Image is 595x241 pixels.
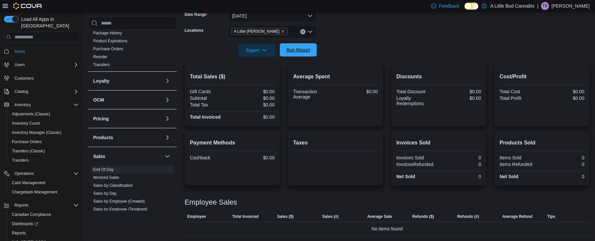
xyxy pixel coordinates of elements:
[93,39,128,43] a: Product Expirations
[281,29,285,33] button: Remove A Little Bud Whistler from selection in this group
[9,110,53,118] a: Adjustments (Classic)
[164,134,171,141] button: Products
[9,129,79,137] span: Inventory Manager (Classic)
[190,139,275,147] h2: Payment Methods
[234,28,279,35] span: A Little [PERSON_NAME]
[12,201,31,209] button: Reports
[12,74,36,82] a: Customers
[12,180,45,185] span: Cash Management
[12,230,26,236] span: Reports
[502,214,533,219] span: Average Refund
[457,214,479,219] span: Refunds (#)
[9,179,79,187] span: Cash Management
[93,115,109,122] h3: Pricing
[500,162,540,167] div: Items Refunded
[490,2,535,10] p: A Little Bud Cannabis
[537,2,539,10] p: |
[1,46,81,56] button: Home
[93,207,147,212] span: Sales by Employee (Tendered)
[190,96,231,101] div: Subtotal
[12,121,40,126] span: Inventory Count
[12,130,61,135] span: Inventory Manager (Classic)
[7,119,81,128] button: Inventory Count
[12,139,42,144] span: Purchase Orders
[440,155,481,160] div: 0
[9,147,79,155] span: Transfers (Classic)
[300,29,306,34] button: Clear input
[12,170,79,178] span: Operations
[12,101,33,109] button: Inventory
[440,174,481,179] div: 0
[1,60,81,69] button: Users
[15,62,25,67] span: Users
[543,174,584,179] div: 0
[543,96,584,101] div: $0.00
[234,102,275,107] div: $0.00
[228,9,317,22] button: [DATE]
[164,115,171,123] button: Pricing
[7,128,81,137] button: Inventory Manager (Classic)
[337,89,378,94] div: $0.00
[93,97,104,103] h3: OCM
[93,55,107,59] a: Reorder
[231,28,288,35] span: A Little Bud Whistler
[286,47,310,53] span: Run Report
[238,44,275,57] button: Export
[9,179,48,187] a: Cash Management
[12,170,37,178] button: Operations
[9,188,79,196] span: Chargeback Management
[293,139,378,147] h2: Taxes
[9,156,79,164] span: Transfers
[93,199,145,204] a: Sales by Employee (Created)
[396,96,437,106] div: Loyalty Redemptions
[1,87,81,96] button: Catalog
[93,115,162,122] button: Pricing
[543,155,584,160] div: 0
[500,155,540,160] div: Items Sold
[9,220,41,228] a: Dashboards
[541,2,549,10] div: Tiffany Smith
[9,119,43,127] a: Inventory Count
[15,203,28,208] span: Reports
[9,138,45,146] a: Purchase Orders
[93,175,119,180] a: Itemized Sales
[93,62,110,67] a: Transfers
[439,3,459,9] span: Feedback
[93,30,122,36] span: Package History
[15,89,28,94] span: Catalog
[12,212,51,217] span: Canadian Compliance
[9,229,79,237] span: Reports
[12,221,38,226] span: Dashboards
[185,28,204,33] label: Locations
[547,214,555,219] span: Tips
[396,162,437,167] div: InvoicesRefunded
[293,89,334,100] div: Transaction Average
[93,31,122,35] a: Package History
[543,89,584,94] div: $0.00
[1,100,81,109] button: Inventory
[190,155,231,160] div: Cashback
[1,169,81,178] button: Operations
[9,188,60,196] a: Chargeback Management
[93,78,162,84] button: Loyalty
[9,211,54,219] a: Canadian Compliance
[9,138,79,146] span: Purchase Orders
[12,47,79,55] span: Home
[465,3,478,10] input: Dark Mode
[234,96,275,101] div: $0.00
[93,191,117,196] a: Sales by Day
[242,44,271,57] span: Export
[15,171,34,176] span: Operations
[164,152,171,160] button: Sales
[543,162,584,167] div: 0
[396,174,415,179] strong: Net Sold
[93,78,109,84] h3: Loyalty
[500,73,584,81] h2: Cost/Profit
[396,89,437,94] div: Total Discount
[190,102,231,107] div: Total Tax
[12,61,27,69] button: Users
[93,167,114,172] a: End Of Day
[93,47,123,51] a: Purchase Orders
